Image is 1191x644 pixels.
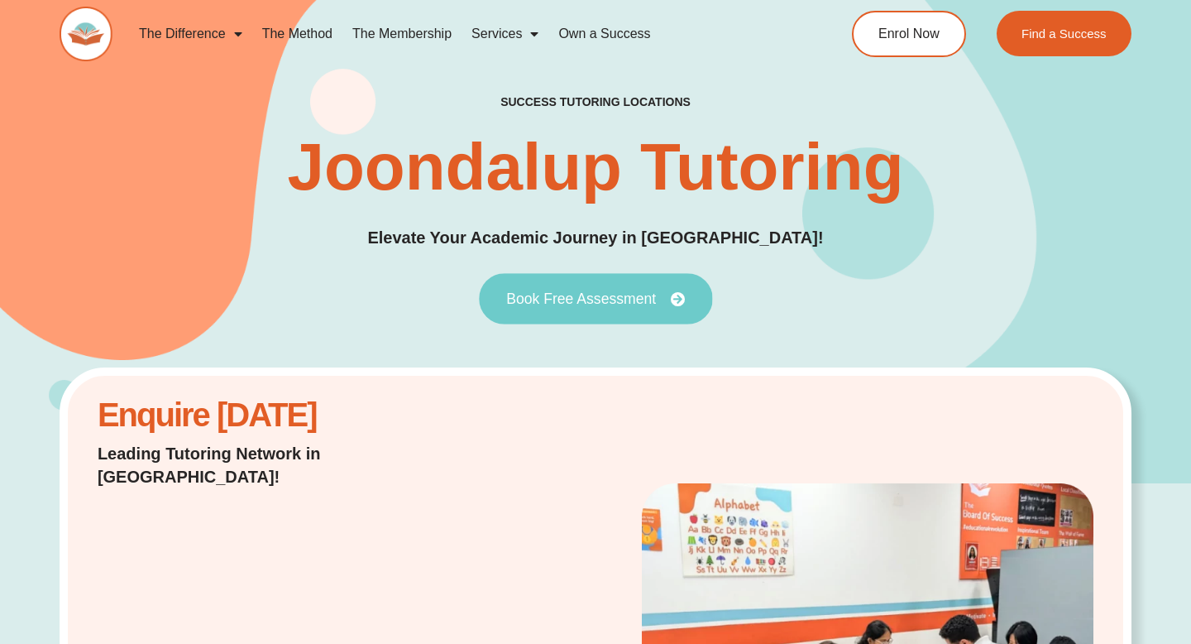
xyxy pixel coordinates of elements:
a: The Method [252,15,342,53]
a: Own a Success [548,15,660,53]
a: Services [462,15,548,53]
iframe: Chat Widget [1108,565,1191,644]
p: Elevate Your Academic Journey in [GEOGRAPHIC_DATA]! [367,225,823,251]
a: Book Free Assessment [479,273,712,324]
span: Find a Success [1021,27,1107,40]
a: The Difference [129,15,252,53]
h2: success tutoring locations [500,94,691,109]
a: Find a Success [997,11,1131,56]
p: Leading Tutoring Network in [GEOGRAPHIC_DATA]! [98,442,453,488]
h2: Enquire [DATE] [98,405,453,425]
span: Enrol Now [878,27,940,41]
a: Enrol Now [852,11,966,57]
nav: Menu [129,15,791,53]
span: Book Free Assessment [506,291,656,306]
a: The Membership [342,15,462,53]
h1: Joondalup Tutoring [287,134,903,200]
